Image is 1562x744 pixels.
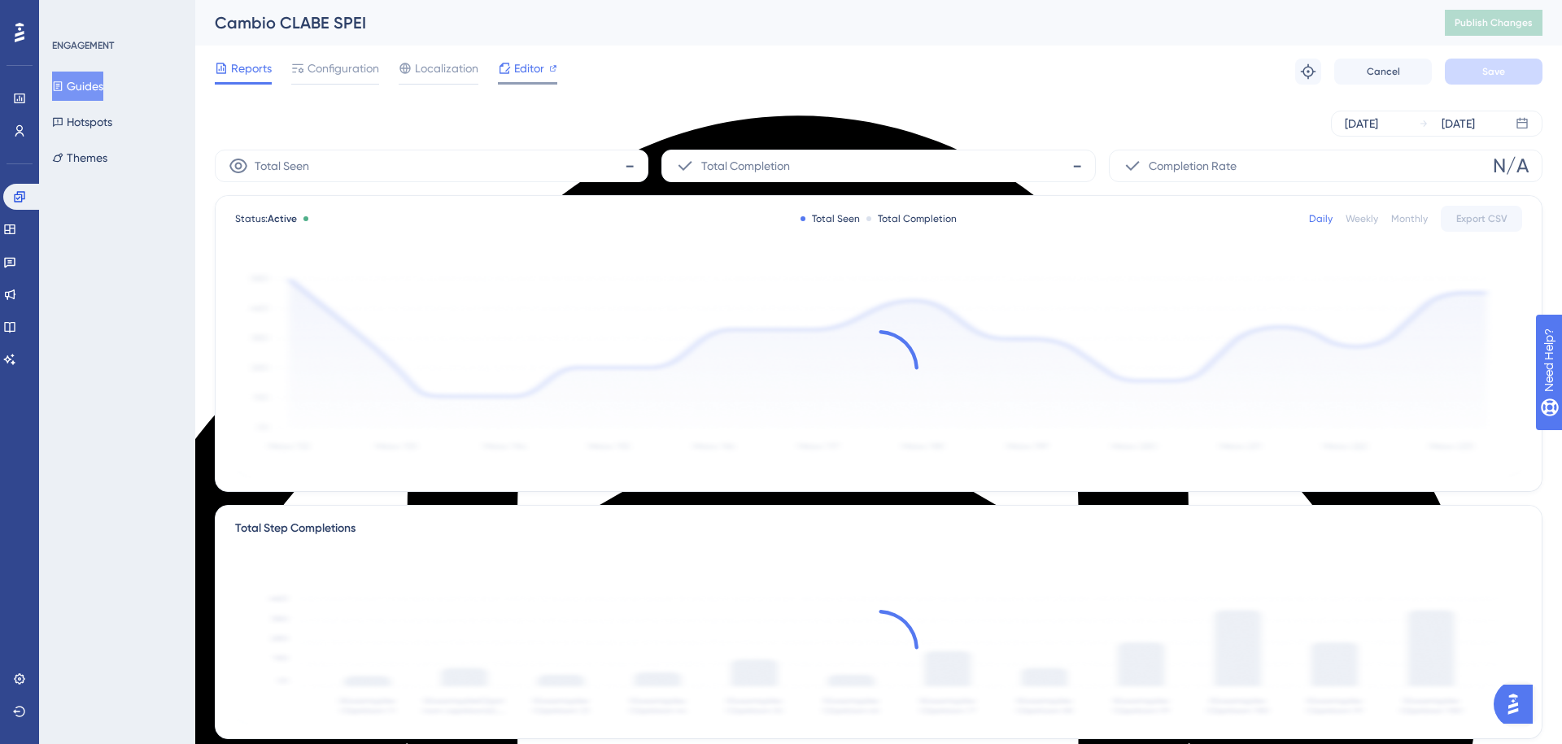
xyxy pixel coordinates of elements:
div: Total Step Completions [235,519,356,538]
div: ENGAGEMENT [52,39,114,52]
span: N/A [1493,153,1529,179]
div: Weekly [1346,212,1378,225]
div: Total Seen [801,212,860,225]
button: Hotspots [52,107,112,137]
div: [DATE] [1442,114,1475,133]
div: Total Completion [866,212,957,225]
button: Guides [52,72,103,101]
span: Save [1482,65,1505,78]
span: - [625,153,635,179]
span: Need Help? [38,4,102,24]
div: [DATE] [1345,114,1378,133]
span: Export CSV [1456,212,1507,225]
span: Configuration [308,59,379,78]
span: Publish Changes [1455,16,1533,29]
div: Daily [1309,212,1333,225]
span: Total Seen [255,156,309,176]
div: Monthly [1391,212,1428,225]
span: Completion Rate [1149,156,1237,176]
button: Publish Changes [1445,10,1542,36]
iframe: UserGuiding AI Assistant Launcher [1494,680,1542,729]
span: Total Completion [701,156,790,176]
span: - [1072,153,1082,179]
button: Themes [52,143,107,172]
span: Cancel [1367,65,1400,78]
span: Editor [514,59,544,78]
span: Localization [415,59,478,78]
span: Reports [231,59,272,78]
button: Cancel [1334,59,1432,85]
div: Cambio CLABE SPEI [215,11,1404,34]
button: Export CSV [1441,206,1522,232]
button: Save [1445,59,1542,85]
span: Active [268,213,297,224]
span: Status: [235,212,297,225]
